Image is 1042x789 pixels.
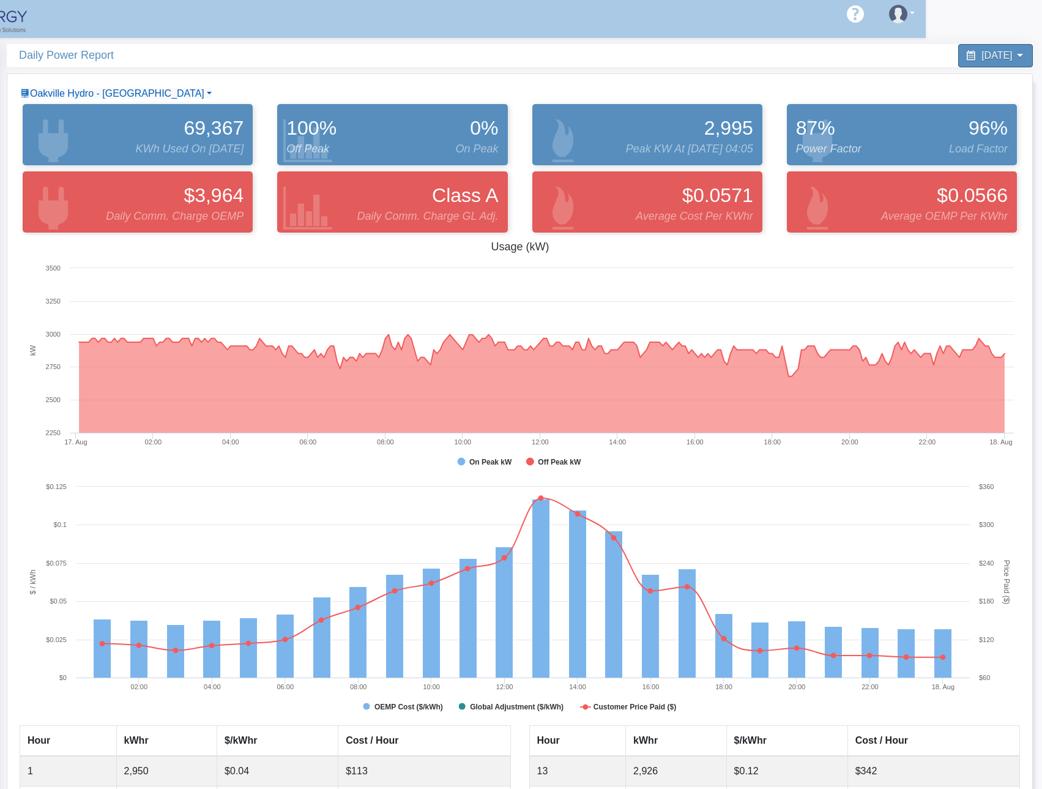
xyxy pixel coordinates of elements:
[350,683,367,690] text: 08:00
[847,756,1019,787] td: $342
[338,756,510,787] td: $113
[726,756,847,787] td: $0.12
[184,113,244,143] span: 69,367
[726,726,847,757] th: $/kWhr
[626,141,753,157] span: Peak kW at [DATE] 04:05
[46,363,61,370] text: 2750
[59,674,67,681] text: $0
[432,181,498,210] span: Class A
[538,458,581,466] tspan: Off Peak kW
[496,683,513,690] text: 12:00
[491,241,549,253] tspan: Usage (kW)
[764,438,781,446] text: 18:00
[979,636,994,643] text: $120
[29,345,37,356] tspan: kW
[455,141,498,157] span: On Peak
[682,181,753,210] span: $0.0571
[20,756,117,787] td: 1
[29,570,37,595] tspan: $ / kWh
[626,756,726,787] td: 2,926
[687,438,704,446] text: 16:00
[989,438,1012,446] tspan: 18. Aug
[796,141,862,157] span: Power Factor
[277,683,294,690] text: 06:00
[374,703,443,711] tspan: OEMP Cost ($/kWh)
[455,438,472,446] text: 10:00
[184,181,244,210] span: $3,964
[626,726,726,757] th: kWhr
[338,726,510,757] th: Cost / Hour
[979,559,994,567] text: $240
[862,683,879,690] text: 22:00
[981,50,1012,61] span: [DATE]
[949,141,1008,157] span: Load Factor
[919,438,936,446] text: 22:00
[145,438,162,446] text: 02:00
[116,726,217,757] th: kWhr
[642,683,660,690] text: 16:00
[46,483,67,490] text: $0.125
[594,703,676,711] tspan: Customer Price Paid ($)
[532,438,549,446] text: 12:00
[19,44,526,67] span: Daily Power Report
[889,5,907,23] img: user-3.svg
[46,559,67,567] text: $0.075
[979,483,994,490] text: $360
[20,726,117,757] th: Hour
[50,597,67,605] text: $0.05
[131,683,148,690] text: 02:00
[470,703,564,711] tspan: Global Adjustment ($/kWh)
[715,683,732,690] text: 18:00
[222,438,239,446] text: 04:00
[979,674,990,681] text: $60
[46,331,61,338] text: 3000
[789,683,806,690] text: 20:00
[116,756,217,787] td: 2,950
[881,208,1008,225] span: Average OEMP per kWhr
[300,438,317,446] text: 06:00
[847,726,1019,757] th: Cost / Hour
[30,88,204,99] span: Facility List
[46,297,61,305] text: 3250
[46,636,67,643] text: $0.025
[286,113,337,143] span: 100%
[217,726,338,757] th: $/kWhr
[1002,560,1011,605] tspan: Price Paid ($)
[569,683,586,690] text: 14:00
[937,181,1008,210] span: $0.0566
[796,113,835,143] span: 87%
[217,756,338,787] td: $0.04
[609,438,627,446] text: 14:00
[64,438,87,446] tspan: 17. Aug
[46,429,61,436] text: 2250
[636,208,753,225] span: Average Cost Per kWhr
[286,141,329,157] span: Off Peak
[529,726,626,757] th: Hour
[529,756,626,787] td: 13
[704,113,753,143] span: 2,995
[46,396,61,403] text: 2500
[357,208,498,225] span: Daily Comm. Charge GL Adj.
[54,521,67,528] text: $0.1
[46,264,61,272] text: 3500
[204,683,221,690] text: 04:00
[20,88,212,99] a: Oakville Hydro - [GEOGRAPHIC_DATA]
[979,521,994,528] text: $300
[377,438,394,446] text: 08:00
[136,141,244,157] span: kWh Used On [DATE]
[470,113,498,143] span: 0%
[469,458,512,466] tspan: On Peak kW
[841,438,858,446] text: 20:00
[106,208,244,225] span: Daily Comm. Charge OEMP
[932,683,955,690] tspan: 18. Aug
[423,683,440,690] text: 10:00
[969,113,1008,143] span: 96%
[979,597,994,605] text: $180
